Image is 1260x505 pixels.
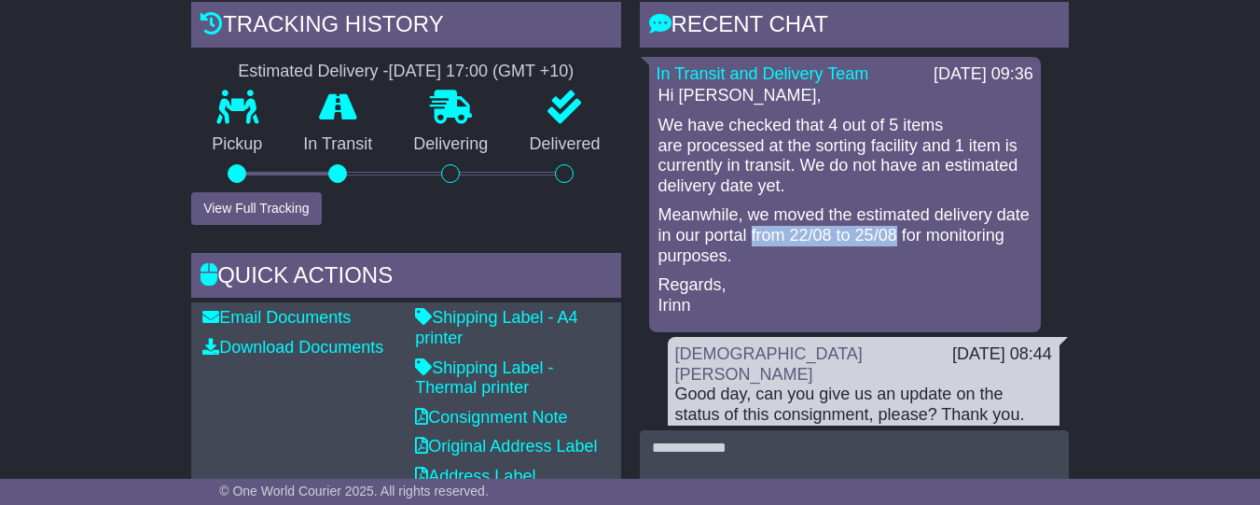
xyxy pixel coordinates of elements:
[191,2,620,52] div: Tracking history
[283,134,393,155] p: In Transit
[415,467,535,485] a: Address Label
[415,308,577,347] a: Shipping Label - A4 printer
[508,134,620,155] p: Delivered
[191,134,283,155] p: Pickup
[675,344,863,384] a: [DEMOGRAPHIC_DATA][PERSON_NAME]
[415,358,553,398] a: Shipping Label - Thermal printer
[191,62,620,82] div: Estimated Delivery -
[202,338,383,357] a: Download Documents
[658,86,1032,106] p: Hi [PERSON_NAME],
[191,192,321,225] button: View Full Tracking
[658,205,1032,266] p: Meanwhile, we moved the estimated delivery date in our portal from 22/08 to 25/08 for monitoring ...
[657,64,869,83] a: In Transit and Delivery Team
[219,484,489,498] span: © One World Courier 2025. All rights reserved.
[388,62,574,82] div: [DATE] 17:00 (GMT +10)
[658,116,1032,196] p: We have checked that 4 out of 5 items are processed at the sorting facility and 1 item is current...
[415,437,597,456] a: Original Address Label
[393,134,508,155] p: Delivering
[640,2,1069,52] div: RECENT CHAT
[658,275,1032,316] p: Regards, Irinn
[934,64,1033,85] div: [DATE] 09:36
[191,253,620,303] div: Quick Actions
[202,308,351,327] a: Email Documents
[675,385,1052,425] div: Good day, can you give us an update on the status of this consignment, please? Thank you.
[952,344,1052,365] div: [DATE] 08:44
[415,408,567,427] a: Consignment Note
